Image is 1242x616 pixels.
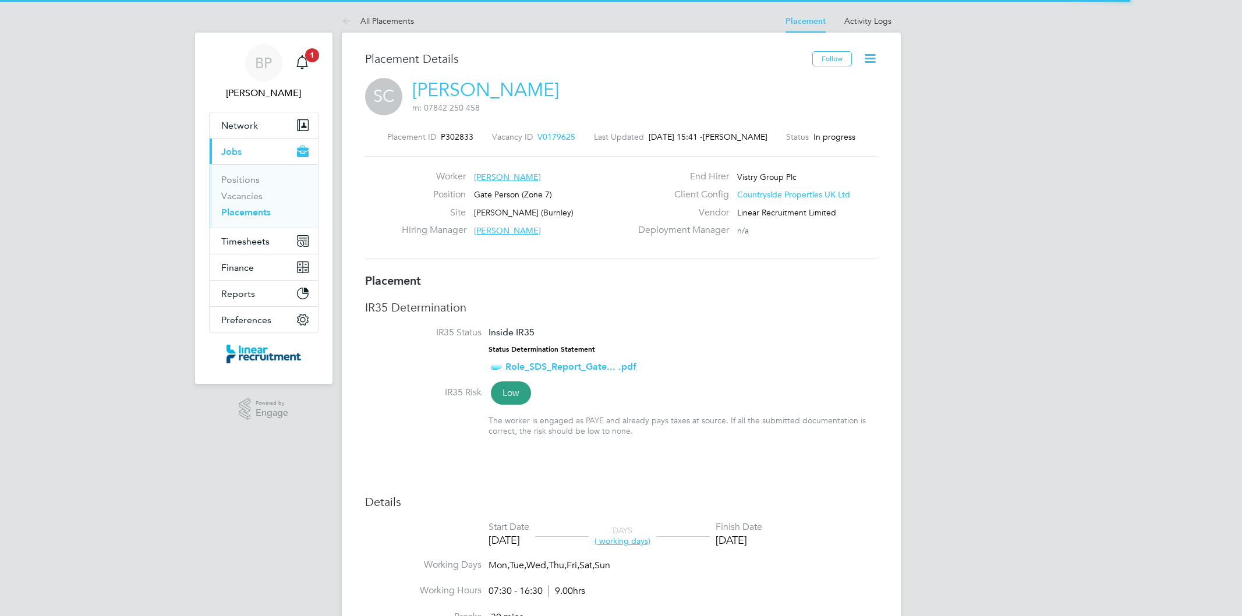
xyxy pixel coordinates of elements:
div: Start Date [489,521,529,533]
a: Go to home page [209,345,319,363]
button: Network [210,112,318,138]
strong: Status Determination Statement [489,345,595,353]
span: ( working days) [595,536,650,546]
span: Network [221,120,258,131]
label: Placement ID [387,132,436,142]
a: Powered byEngage [239,398,288,420]
a: Placements [221,207,271,218]
span: m: 07842 250 458 [412,102,480,113]
label: Hiring Manager [402,224,466,236]
span: Mon, [489,560,509,571]
span: Gate Person (Zone 7) [474,189,552,200]
h3: Details [365,494,877,509]
span: [PERSON_NAME] [703,132,767,142]
span: In progress [813,132,855,142]
span: Tue, [509,560,526,571]
span: Fri, [567,560,579,571]
span: Wed, [526,560,549,571]
a: All Placements [342,16,414,26]
span: Preferences [221,314,271,325]
button: Reports [210,281,318,306]
label: IR35 Status [365,327,482,339]
div: Finish Date [716,521,762,533]
span: [PERSON_NAME] [474,172,541,182]
span: [PERSON_NAME] [474,225,541,236]
img: linearrecruitment-logo-retina.png [227,345,301,363]
b: Placement [365,274,421,288]
button: Finance [210,254,318,280]
span: Inside IR35 [489,327,535,338]
span: 9.00hrs [549,585,585,597]
label: Vacancy ID [492,132,533,142]
a: Placement [785,16,826,26]
span: Countryside Properties UK Ltd [737,189,850,200]
a: 1 [291,44,314,82]
span: Low [491,381,531,405]
span: SC [365,78,402,115]
span: Engage [256,408,288,418]
span: Vistry Group Plc [737,172,797,182]
span: BP [255,55,272,70]
span: Sun [595,560,610,571]
button: Timesheets [210,228,318,254]
div: Jobs [210,164,318,228]
a: [PERSON_NAME] [412,79,559,101]
span: Powered by [256,398,288,408]
label: Site [402,207,466,219]
span: Jobs [221,146,242,157]
button: Follow [812,51,852,66]
label: Working Hours [365,585,482,597]
div: The worker is engaged as PAYE and already pays taxes at source. If all the submitted documentatio... [489,415,877,436]
span: V0179625 [537,132,575,142]
h3: Placement Details [365,51,804,66]
span: Linear Recruitment Limited [737,207,836,218]
div: DAYS [589,525,656,546]
span: [PERSON_NAME] (Burnley) [474,207,574,218]
label: Working Days [365,559,482,571]
span: P302833 [441,132,473,142]
nav: Main navigation [195,33,332,384]
div: 07:30 - 16:30 [489,585,585,597]
button: Jobs [210,139,318,164]
div: [DATE] [489,533,529,547]
span: Finance [221,262,254,273]
a: Activity Logs [844,16,891,26]
label: Deployment Manager [631,224,729,236]
label: Position [402,189,466,201]
span: [DATE] 15:41 - [649,132,703,142]
label: Worker [402,171,466,183]
label: Status [786,132,809,142]
label: Vendor [631,207,729,219]
span: Timesheets [221,236,270,247]
span: 1 [305,48,319,62]
label: End Hirer [631,171,729,183]
a: Role_SDS_Report_Gate... .pdf [505,361,636,372]
a: BP[PERSON_NAME] [209,44,319,100]
span: n/a [737,225,749,236]
span: Sat, [579,560,595,571]
label: Client Config [631,189,729,201]
h3: IR35 Determination [365,300,877,315]
span: Reports [221,288,255,299]
button: Preferences [210,307,318,332]
a: Positions [221,174,260,185]
label: Last Updated [594,132,644,142]
span: Thu, [549,560,567,571]
a: Vacancies [221,190,263,201]
label: IR35 Risk [365,387,482,399]
span: Bethan Parr [209,86,319,100]
div: [DATE] [716,533,762,547]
